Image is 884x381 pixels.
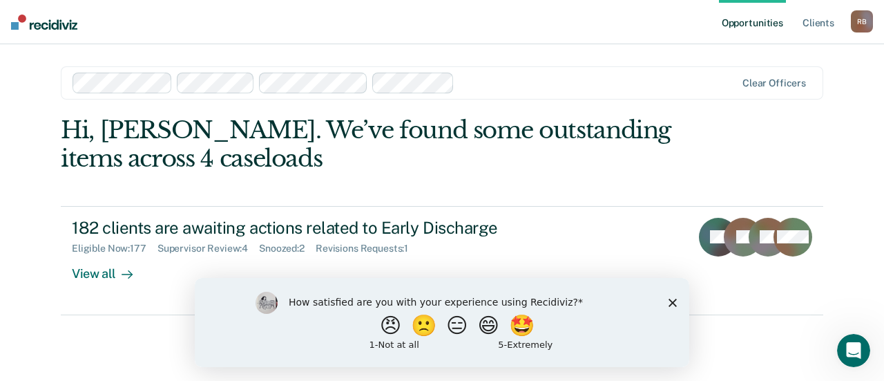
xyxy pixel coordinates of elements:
[11,15,77,30] img: Recidiviz
[316,243,419,254] div: Revisions Requests : 1
[157,243,259,254] div: Supervisor Review : 4
[837,334,870,367] iframe: Intercom live chat
[72,218,557,238] div: 182 clients are awaiting actions related to Early Discharge
[61,206,823,315] a: 182 clients are awaiting actions related to Early DischargeEligible Now:177Supervisor Review:4Sno...
[851,10,873,32] div: R B
[72,254,149,281] div: View all
[61,116,671,173] div: Hi, [PERSON_NAME]. We’ve found some outstanding items across 4 caseloads
[742,77,806,89] div: Clear officers
[72,243,157,254] div: Eligible Now : 177
[851,10,873,32] button: RB
[195,278,689,367] iframe: Survey by Kim from Recidiviz
[259,243,316,254] div: Snoozed : 2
